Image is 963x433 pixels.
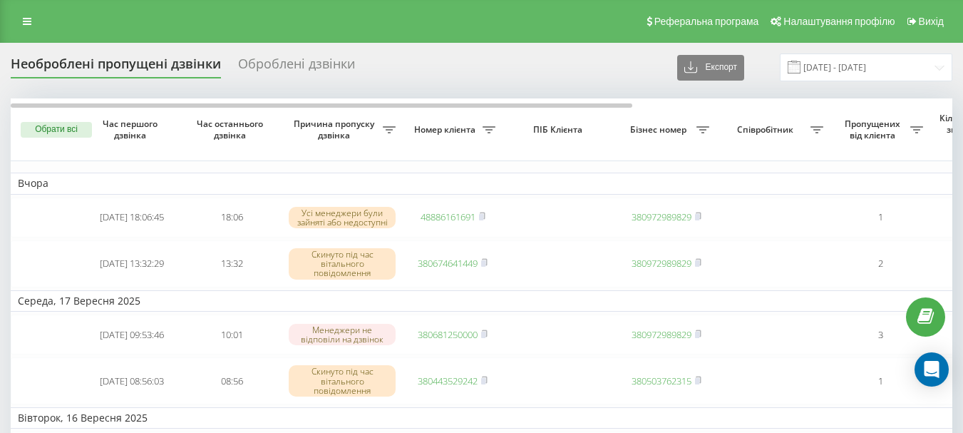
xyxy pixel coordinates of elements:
td: 13:32 [182,240,282,287]
a: 380443529242 [418,375,478,387]
td: [DATE] 09:53:46 [82,315,182,355]
td: 10:01 [182,315,282,355]
div: Open Intercom Messenger [915,352,949,387]
div: Усі менеджери були зайняті або недоступні [289,207,396,228]
td: 1 [830,357,930,404]
button: Експорт [677,55,744,81]
a: 380674641449 [418,257,478,270]
span: Вихід [919,16,944,27]
a: 380503762315 [632,375,691,387]
td: 3 [830,315,930,355]
span: Пропущених від клієнта [838,118,910,141]
a: 380972989829 [632,210,691,223]
span: Налаштування профілю [783,16,895,27]
td: 2 [830,240,930,287]
div: Необроблені пропущені дзвінки [11,56,221,78]
span: Час останнього дзвінка [193,118,270,141]
span: Час першого дзвінка [93,118,170,141]
button: Обрати всі [21,122,92,138]
div: Скинуто під час вітального повідомлення [289,248,396,280]
a: 380972989829 [632,328,691,341]
td: [DATE] 13:32:29 [82,240,182,287]
td: 18:06 [182,198,282,238]
a: 48886161691 [421,210,475,223]
a: 380972989829 [632,257,691,270]
span: Причина пропуску дзвінка [289,118,383,141]
div: Скинуто під час вітального повідомлення [289,365,396,397]
span: Бізнес номер [624,124,696,136]
td: 08:56 [182,357,282,404]
a: 380681250000 [418,328,478,341]
td: 1 [830,198,930,238]
td: [DATE] 18:06:45 [82,198,182,238]
span: ПІБ Клієнта [515,124,604,136]
div: Оброблені дзвінки [238,56,355,78]
div: Менеджери не відповіли на дзвінок [289,324,396,345]
td: [DATE] 08:56:03 [82,357,182,404]
span: Номер клієнта [410,124,483,136]
span: Реферальна програма [654,16,759,27]
span: Співробітник [723,124,810,136]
